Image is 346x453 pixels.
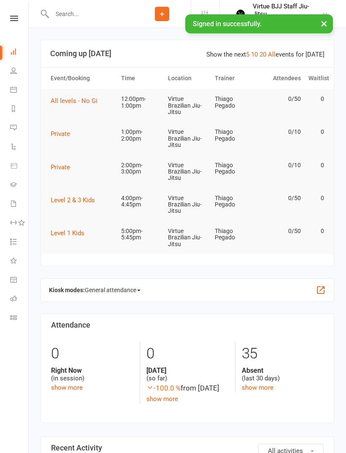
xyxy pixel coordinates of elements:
td: Thiago Pegado [211,221,258,248]
td: Virtue Brazilian Jiu-Jitsu [164,155,211,188]
th: Time [117,68,164,89]
button: Private [51,129,76,139]
th: Waitlist [305,68,328,89]
a: show more [146,395,178,403]
a: Dashboard [10,43,29,62]
td: 0 [305,122,328,142]
td: 0/50 [258,89,305,109]
span: Level 2 & 3 Kids [51,196,95,204]
td: 0/50 [258,221,305,241]
div: 0 [146,341,228,366]
span: Private [51,163,70,171]
td: 0/10 [258,155,305,175]
td: 12:00pm-1:00pm [117,89,164,116]
td: 0 [305,221,328,241]
button: Private [51,162,76,172]
button: Level 2 & 3 Kids [51,195,101,205]
a: What's New [10,252,29,271]
div: from [DATE] [146,382,228,394]
a: People [10,62,29,81]
button: × [316,14,332,33]
div: 0 [51,341,133,366]
div: (in session) [51,366,133,382]
td: Virtue Brazilian Jiu-Jitsu [164,221,211,254]
td: 1:00pm-2:00pm [117,122,164,149]
div: Virtue BJJ Staff Jiu-Jitsu [253,3,322,18]
a: Calendar [10,81,29,100]
td: 0/50 [258,188,305,208]
span: All levels - No Gi [51,97,97,105]
a: Reports [10,100,29,119]
input: Search... [49,8,133,20]
td: 5:00pm-5:45pm [117,221,164,248]
strong: Right Now [51,366,133,374]
div: (last 30 days) [242,366,324,382]
th: Location [164,68,211,89]
span: Signed in successfully. [193,20,262,28]
a: 5 [246,51,249,58]
td: Thiago Pegado [211,155,258,182]
button: Level 1 Kids [51,228,90,238]
div: 35 [242,341,324,366]
div: Show the next events for [DATE] [206,49,324,60]
td: Virtue Brazilian Jiu-Jitsu [164,122,211,155]
td: 0 [305,155,328,175]
a: General attendance kiosk mode [10,271,29,290]
h3: Recent Activity [51,444,324,452]
a: 20 [259,51,266,58]
a: Class kiosk mode [10,309,29,328]
a: 10 [251,51,258,58]
a: show more [242,384,273,391]
td: Thiago Pegado [211,188,258,215]
h3: Attendance [51,321,324,329]
span: General attendance [85,283,141,297]
h3: Coming up [DATE] [50,49,324,58]
img: thumb_image1665449447.png [232,5,249,22]
td: Virtue Brazilian Jiu-Jitsu [164,188,211,221]
td: 0/10 [258,122,305,142]
a: Roll call kiosk mode [10,290,29,309]
td: 0 [305,188,328,208]
a: Product Sales [10,157,29,176]
td: 2:00pm-3:00pm [117,155,164,182]
a: show more [51,384,83,391]
strong: Absent [242,366,324,374]
th: Trainer [211,68,258,89]
span: Private [51,130,70,138]
strong: Kiosk modes: [49,287,85,293]
strong: [DATE] [146,366,228,374]
th: Attendees [258,68,305,89]
span: Level 1 Kids [51,229,84,237]
td: Thiago Pegado [211,122,258,149]
td: Thiago Pegado [211,89,258,116]
span: -100.0 % [146,384,181,392]
div: (so far) [146,366,228,382]
th: Event/Booking [47,68,117,89]
a: All [268,51,276,58]
button: All levels - No Gi [51,96,103,106]
td: 0 [305,89,328,109]
td: Virtue Brazilian Jiu-Jitsu [164,89,211,122]
td: 4:00pm-4:45pm [117,188,164,215]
